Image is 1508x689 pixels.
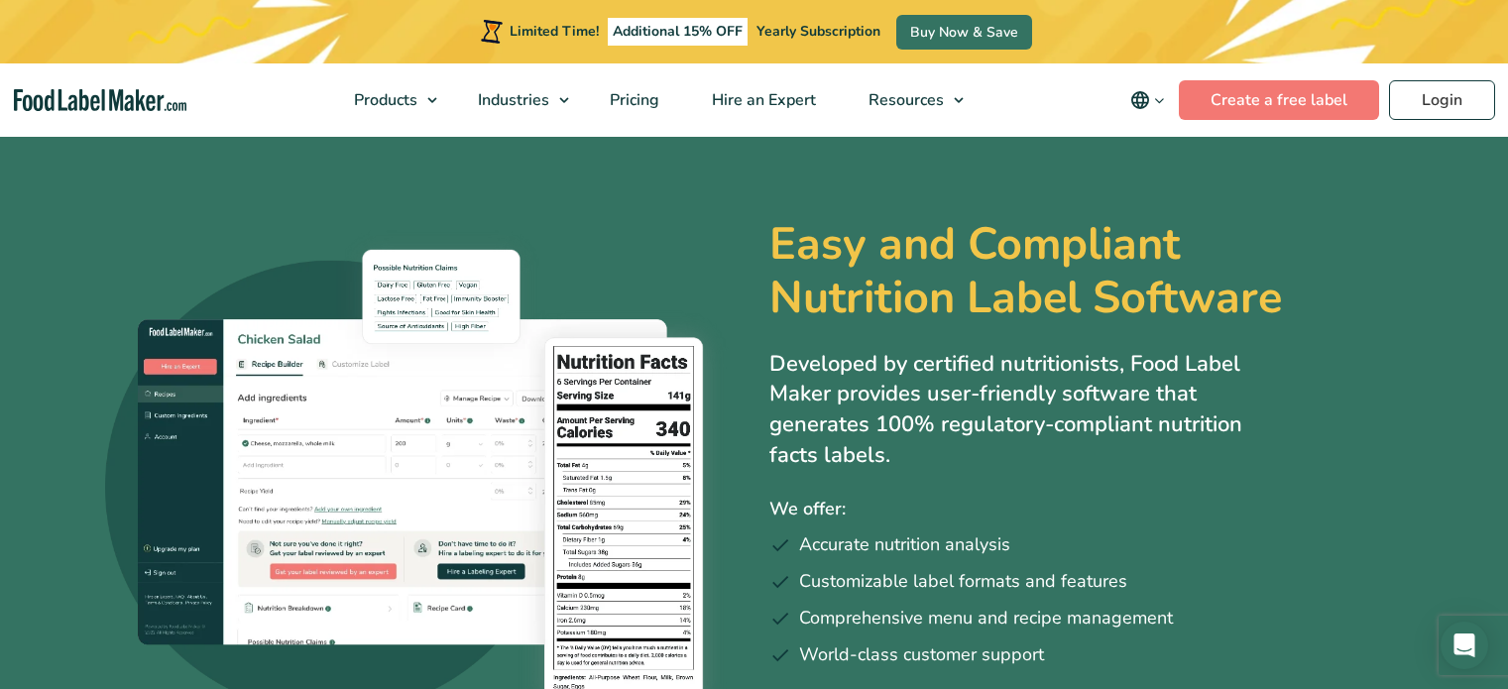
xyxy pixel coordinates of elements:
[584,63,681,137] a: Pricing
[706,89,818,111] span: Hire an Expert
[510,22,599,41] span: Limited Time!
[686,63,838,137] a: Hire an Expert
[756,22,880,41] span: Yearly Subscription
[328,63,447,137] a: Products
[799,531,1010,558] span: Accurate nutrition analysis
[1441,622,1488,669] div: Open Intercom Messenger
[348,89,419,111] span: Products
[769,349,1285,471] p: Developed by certified nutritionists, Food Label Maker provides user-friendly software that gener...
[863,89,946,111] span: Resources
[843,63,974,137] a: Resources
[769,495,1404,523] p: We offer:
[608,18,748,46] span: Additional 15% OFF
[1389,80,1495,120] a: Login
[472,89,551,111] span: Industries
[896,15,1032,50] a: Buy Now & Save
[799,605,1173,632] span: Comprehensive menu and recipe management
[799,568,1127,595] span: Customizable label formats and features
[799,641,1044,668] span: World-class customer support
[1179,80,1379,120] a: Create a free label
[604,89,661,111] span: Pricing
[769,218,1358,325] h1: Easy and Compliant Nutrition Label Software
[452,63,579,137] a: Industries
